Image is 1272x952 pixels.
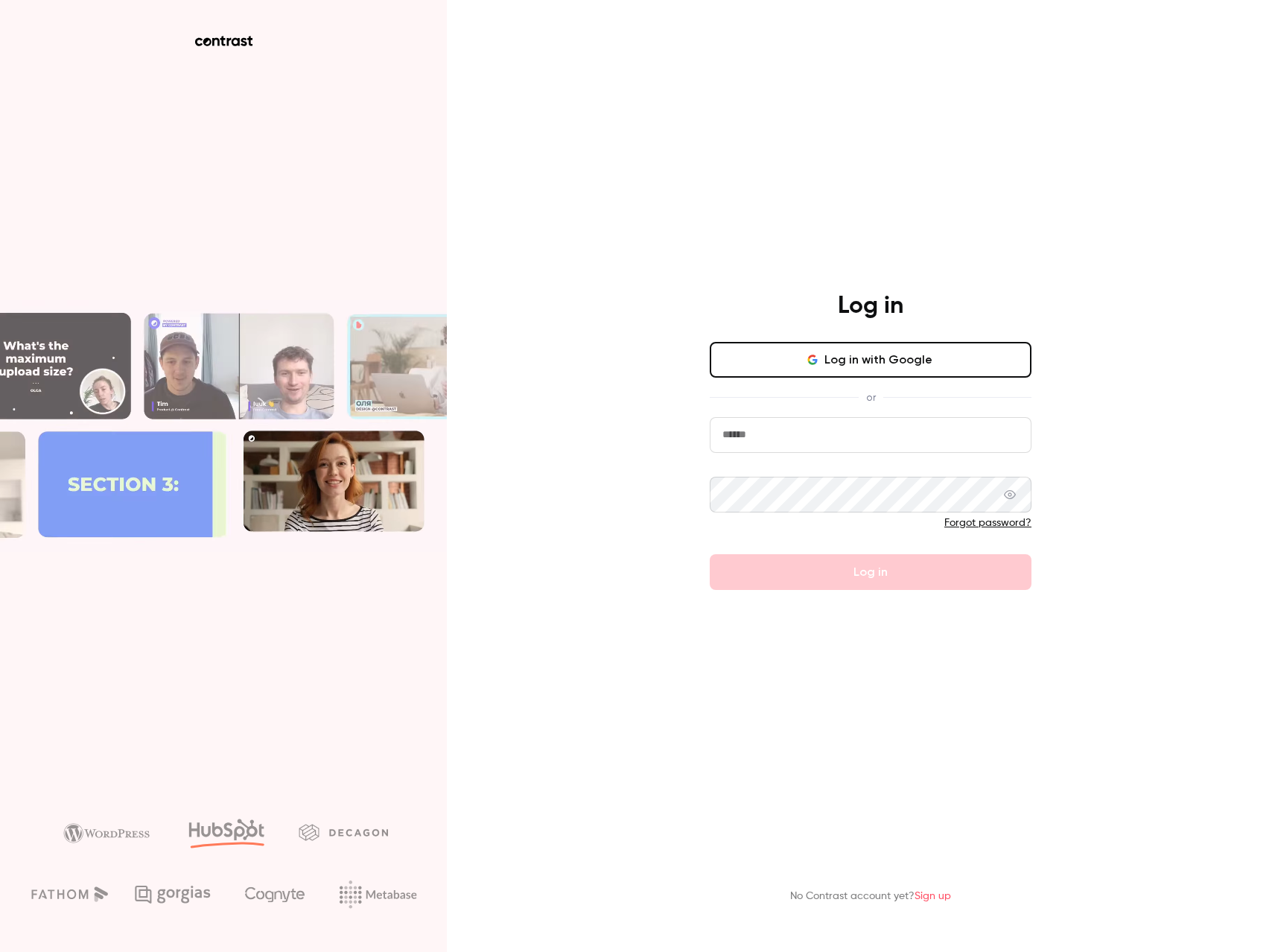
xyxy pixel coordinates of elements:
[838,291,903,321] h4: Log in
[710,342,1031,378] button: Log in with Google
[944,518,1031,528] a: Forgot password?
[790,889,951,904] p: No Contrast account yet?
[859,390,883,405] span: or
[915,891,951,901] a: Sign up
[299,824,388,840] img: decagon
